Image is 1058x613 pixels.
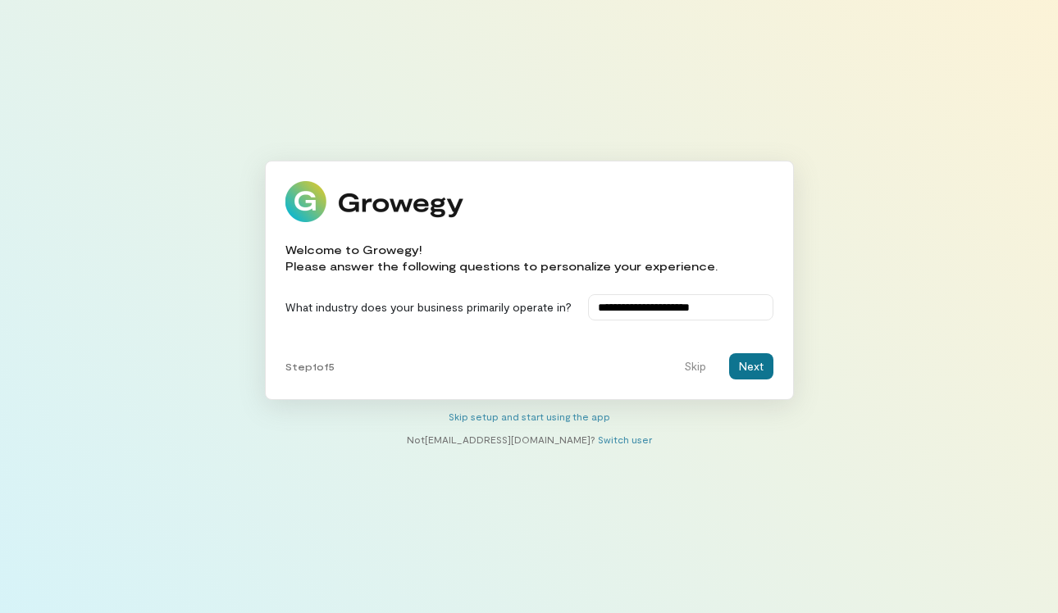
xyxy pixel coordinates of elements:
span: Not [EMAIL_ADDRESS][DOMAIN_NAME] ? [407,434,595,445]
button: Skip [674,353,716,379]
button: Next [729,353,773,379]
div: Welcome to Growegy! Please answer the following questions to personalize your experience. [285,242,718,275]
a: Switch user [598,434,652,445]
img: Growegy logo [285,181,464,222]
label: What industry does your business primarily operate in? [285,299,572,316]
span: Step 1 of 5 [285,360,335,373]
a: Skip setup and start using the app [449,411,610,422]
